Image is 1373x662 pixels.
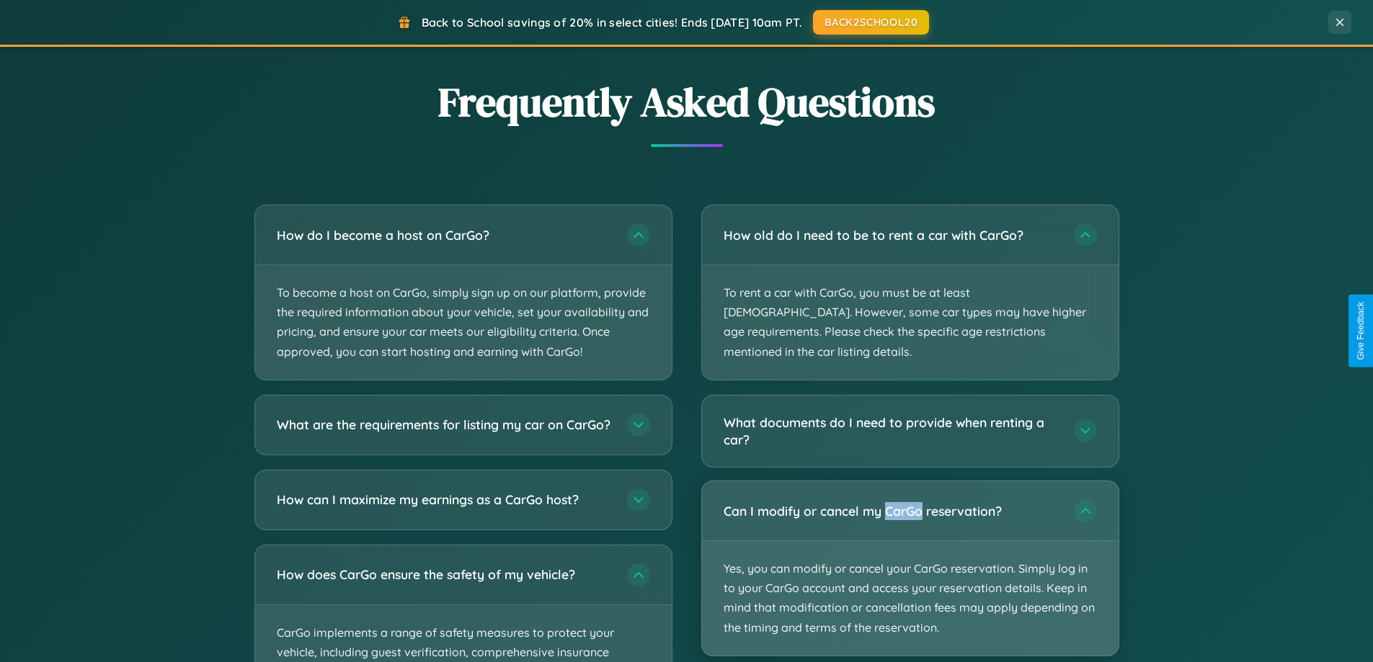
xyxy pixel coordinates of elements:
p: Yes, you can modify or cancel your CarGo reservation. Simply log in to your CarGo account and acc... [702,541,1119,656]
span: Back to School savings of 20% in select cities! Ends [DATE] 10am PT. [422,15,802,30]
h2: Frequently Asked Questions [254,74,1119,130]
h3: How do I become a host on CarGo? [277,226,613,244]
h3: How old do I need to be to rent a car with CarGo? [724,226,1059,244]
p: To become a host on CarGo, simply sign up on our platform, provide the required information about... [255,265,672,380]
h3: How can I maximize my earnings as a CarGo host? [277,491,613,509]
p: To rent a car with CarGo, you must be at least [DEMOGRAPHIC_DATA]. However, some car types may ha... [702,265,1119,380]
div: Give Feedback [1356,302,1366,360]
h3: Can I modify or cancel my CarGo reservation? [724,502,1059,520]
h3: How does CarGo ensure the safety of my vehicle? [277,565,613,583]
h3: What documents do I need to provide when renting a car? [724,413,1059,449]
h3: What are the requirements for listing my car on CarGo? [277,416,613,434]
button: BACK2SCHOOL20 [813,10,929,35]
